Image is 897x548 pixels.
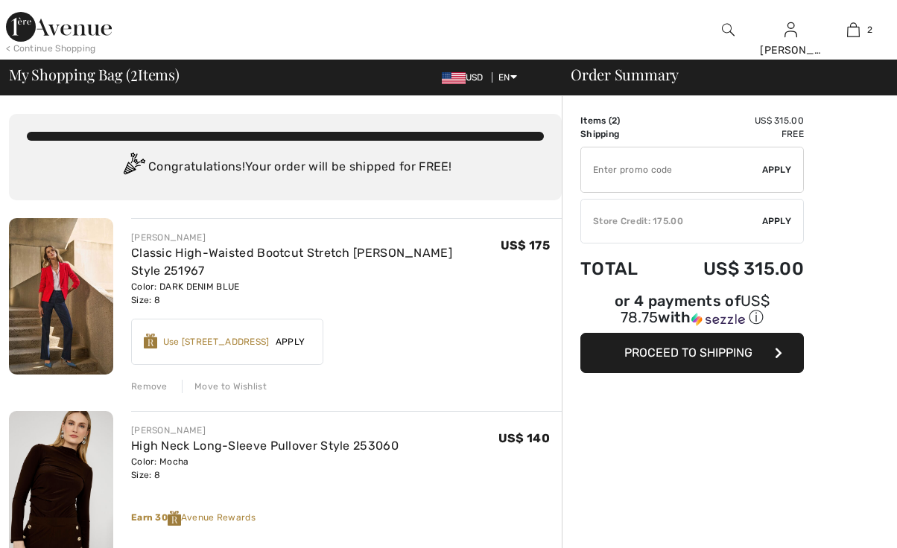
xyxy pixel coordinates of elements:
div: Color: DARK DENIM BLUE Size: 8 [131,280,501,307]
span: EN [498,72,517,83]
div: < Continue Shopping [6,42,96,55]
div: Avenue Rewards [131,511,562,526]
input: Promo code [581,147,762,192]
img: Sezzle [691,313,745,326]
div: Order Summary [553,67,888,82]
strong: Earn 30 [131,512,181,523]
div: Congratulations! Your order will be shipped for FREE! [27,153,544,182]
img: search the website [722,21,735,39]
td: Shipping [580,127,662,141]
span: USD [442,72,489,83]
img: My Bag [847,21,860,39]
div: Move to Wishlist [182,380,267,393]
img: Reward-Logo.svg [168,511,181,526]
div: Remove [131,380,168,393]
td: Free [662,127,804,141]
span: Apply [762,214,792,228]
a: Classic High-Waisted Bootcut Stretch [PERSON_NAME] Style 251967 [131,246,452,278]
span: US$ 175 [501,238,550,252]
img: Classic High-Waisted Bootcut Stretch Jean Style 251967 [9,218,113,375]
div: [PERSON_NAME] [131,424,399,437]
td: Total [580,243,662,294]
div: [PERSON_NAME] [760,42,821,58]
a: 2 [823,21,884,39]
a: High Neck Long-Sleeve Pullover Style 253060 [131,439,399,453]
span: Proceed to Shipping [624,345,752,360]
div: Store Credit: 175.00 [581,214,762,228]
img: My Info [785,21,797,39]
div: or 4 payments ofUS$ 78.75withSezzle Click to learn more about Sezzle [580,294,804,333]
img: Reward-Logo.svg [144,334,157,348]
span: 2 [612,115,617,126]
div: Use [STREET_ADDRESS] [163,335,270,348]
img: US Dollar [442,72,466,84]
span: Apply [270,335,311,348]
span: Apply [762,163,792,176]
button: Proceed to Shipping [580,333,804,373]
span: 2 [867,23,872,36]
span: 2 [130,63,138,83]
div: [PERSON_NAME] [131,231,501,244]
img: 1ère Avenue [6,12,112,42]
td: US$ 315.00 [662,243,804,294]
div: or 4 payments of with [580,294,804,328]
div: Color: Mocha Size: 8 [131,455,399,482]
a: Sign In [785,22,797,36]
td: Items ( ) [580,114,662,127]
span: US$ 78.75 [621,292,770,326]
img: Congratulation2.svg [118,153,148,182]
td: US$ 315.00 [662,114,804,127]
span: US$ 140 [498,431,550,445]
span: My Shopping Bag ( Items) [9,67,180,82]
